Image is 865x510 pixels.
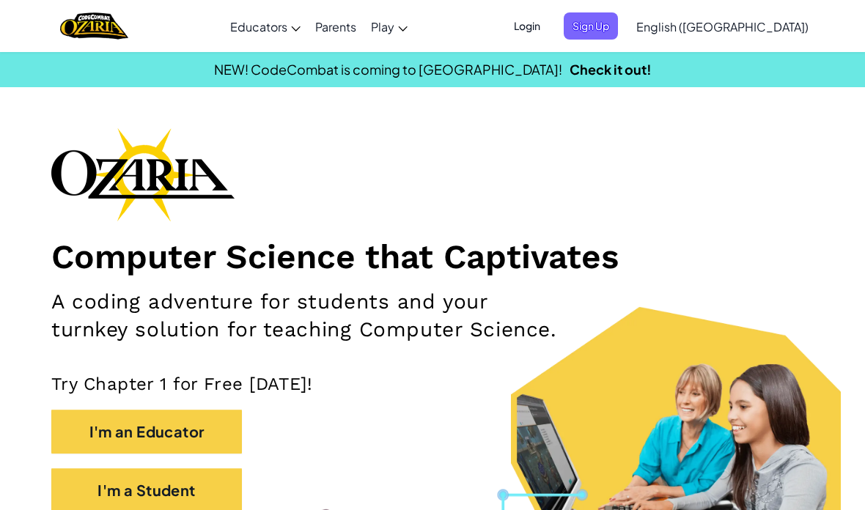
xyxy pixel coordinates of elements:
a: Parents [308,7,364,46]
button: Login [505,12,549,40]
h2: A coding adventure for students and your turnkey solution for teaching Computer Science. [51,288,562,344]
a: Check it out! [570,61,652,78]
p: Try Chapter 1 for Free [DATE]! [51,373,814,395]
span: Play [371,19,394,34]
button: I'm an Educator [51,410,242,454]
img: Ozaria branding logo [51,127,235,221]
span: NEW! CodeCombat is coming to [GEOGRAPHIC_DATA]! [214,61,562,78]
a: English ([GEOGRAPHIC_DATA]) [629,7,816,46]
h1: Computer Science that Captivates [51,236,814,277]
span: Educators [230,19,287,34]
a: Ozaria by CodeCombat logo [60,11,128,41]
span: English ([GEOGRAPHIC_DATA]) [636,19,809,34]
img: Home [60,11,128,41]
button: Sign Up [564,12,618,40]
a: Play [364,7,415,46]
a: Educators [223,7,308,46]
